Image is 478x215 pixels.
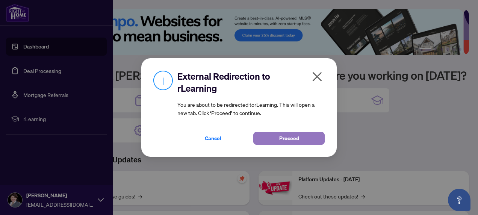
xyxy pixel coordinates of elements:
[279,132,299,144] span: Proceed
[177,70,325,145] div: You are about to be redirected to rLearning . This will open a new tab. Click ‘Proceed’ to continue.
[311,71,323,83] span: close
[448,189,470,211] button: Open asap
[153,70,173,90] img: Info Icon
[177,70,325,94] h2: External Redirection to rLearning
[205,132,221,144] span: Cancel
[253,132,325,145] button: Proceed
[177,132,249,145] button: Cancel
